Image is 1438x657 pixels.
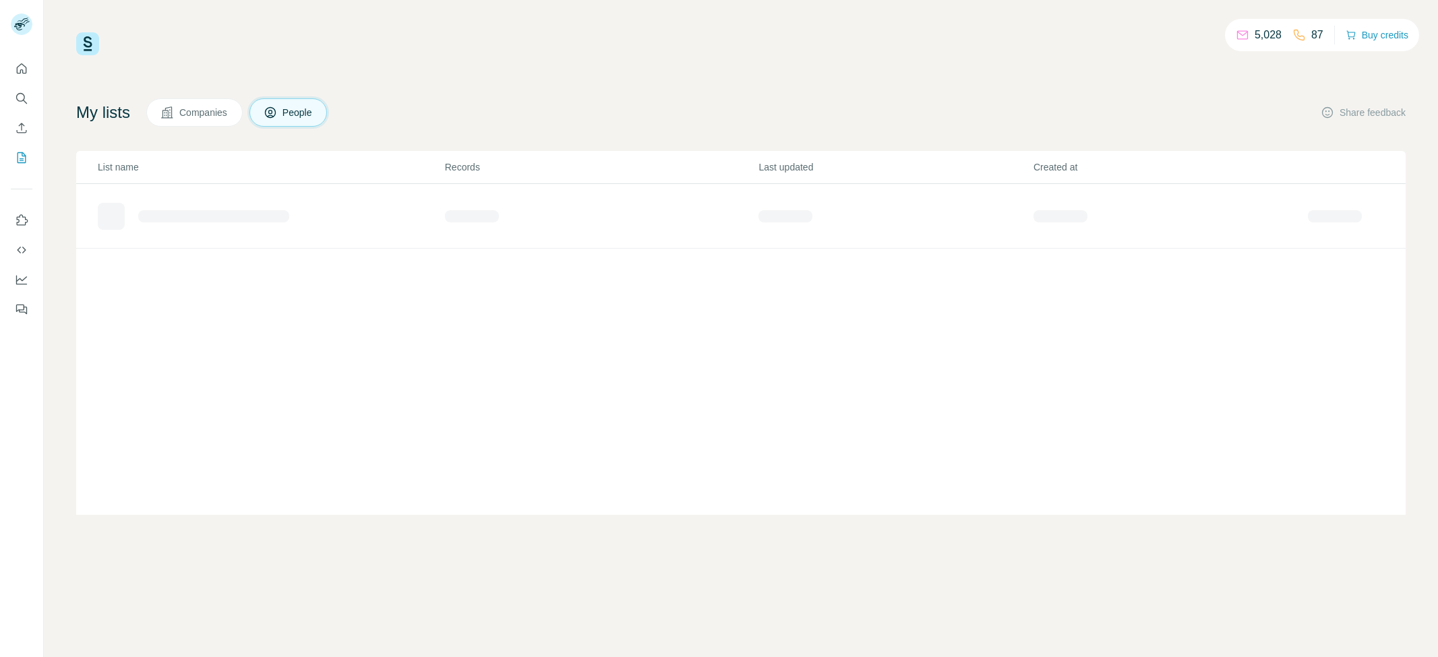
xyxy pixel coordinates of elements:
[1346,26,1408,44] button: Buy credits
[98,160,444,174] p: List name
[11,297,32,321] button: Feedback
[11,238,32,262] button: Use Surfe API
[11,86,32,111] button: Search
[179,106,229,119] span: Companies
[1033,160,1307,174] p: Created at
[11,57,32,81] button: Quick start
[1311,27,1323,43] p: 87
[758,160,1031,174] p: Last updated
[11,208,32,232] button: Use Surfe on LinkedIn
[11,116,32,140] button: Enrich CSV
[76,102,130,123] h4: My lists
[445,160,758,174] p: Records
[76,32,99,55] img: Surfe Logo
[1321,106,1406,119] button: Share feedback
[11,268,32,292] button: Dashboard
[11,146,32,170] button: My lists
[282,106,313,119] span: People
[1255,27,1282,43] p: 5,028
